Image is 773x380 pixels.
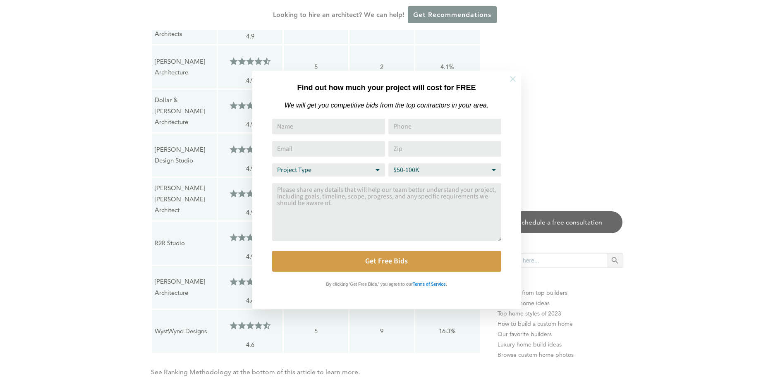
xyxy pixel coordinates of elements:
em: We will get you competitive bids from the top contractors in your area. [285,102,488,109]
a: Terms of Service [413,280,446,287]
strong: By clicking 'Get Free Bids,' you agree to our [326,282,413,287]
textarea: Comment or Message [272,183,501,241]
input: Email Address [272,141,385,157]
button: Close [498,65,527,93]
button: Get Free Bids [272,251,501,272]
select: Budget Range [388,163,501,177]
strong: . [446,282,447,287]
select: Project Type [272,163,385,177]
input: Phone [388,119,501,134]
input: Name [272,119,385,134]
strong: Find out how much your project will cost for FREE [297,84,476,92]
input: Zip [388,141,501,157]
strong: Terms of Service [413,282,446,287]
iframe: Drift Widget Chat Controller [732,339,763,370]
